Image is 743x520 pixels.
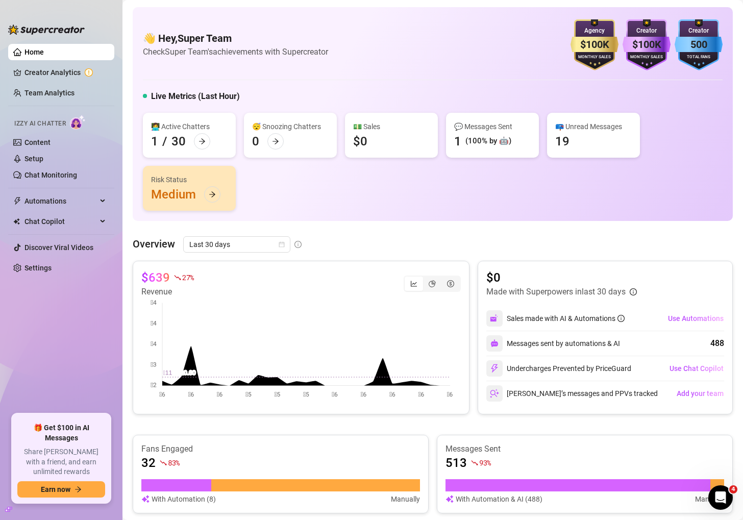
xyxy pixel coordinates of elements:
[143,31,328,45] h4: 👋 Hey, Super Team
[623,26,671,36] div: Creator
[174,274,181,281] span: fall
[445,493,454,505] img: svg%3e
[555,121,632,132] div: 📪 Unread Messages
[141,286,194,298] article: Revenue
[454,133,461,150] div: 1
[252,121,329,132] div: 😴 Snoozing Chatters
[17,481,105,498] button: Earn nowarrow-right
[623,37,671,53] div: $100K
[429,280,436,287] span: pie-chart
[490,339,499,348] img: svg%3e
[199,138,206,145] span: arrow-right
[617,315,625,322] span: info-circle
[490,364,499,373] img: svg%3e
[630,288,637,295] span: info-circle
[676,385,724,402] button: Add your team
[41,485,70,493] span: Earn now
[24,48,44,56] a: Home
[571,26,618,36] div: Agency
[279,241,285,247] span: calendar
[454,121,531,132] div: 💬 Messages Sent
[151,133,158,150] div: 1
[623,54,671,61] div: Monthly Sales
[24,264,52,272] a: Settings
[571,37,618,53] div: $100K
[486,286,626,298] article: Made with Superpowers in last 30 days
[479,458,491,467] span: 93 %
[447,280,454,287] span: dollar-circle
[143,45,328,58] article: Check Super Team's achievements with Supercreator
[670,364,724,373] span: Use Chat Copilot
[486,360,631,377] div: Undercharges Prevented by PriceGuard
[133,236,175,252] article: Overview
[24,243,93,252] a: Discover Viral Videos
[209,191,216,198] span: arrow-right
[151,174,228,185] div: Risk Status
[252,133,259,150] div: 0
[14,119,66,129] span: Izzy AI Chatter
[24,171,77,179] a: Chat Monitoring
[555,133,569,150] div: 19
[410,280,417,287] span: line-chart
[8,24,85,35] img: logo-BBDzfeDw.svg
[507,313,625,324] div: Sales made with AI & Automations
[13,218,20,225] img: Chat Copilot
[571,19,618,70] img: gold-badge-CigiZidd.svg
[70,115,86,130] img: AI Chatter
[151,121,228,132] div: 👩‍💻 Active Chatters
[168,458,180,467] span: 83 %
[668,314,724,323] span: Use Automations
[571,54,618,61] div: Monthly Sales
[24,155,43,163] a: Setup
[182,273,194,282] span: 27 %
[486,335,620,352] div: Messages sent by automations & AI
[465,135,511,147] div: (100% by 🤖)
[152,493,216,505] article: With Automation (8)
[151,90,240,103] h5: Live Metrics (Last Hour)
[456,493,542,505] article: With Automation & AI (488)
[24,89,75,97] a: Team Analytics
[729,485,737,493] span: 4
[141,443,420,455] article: Fans Engaged
[486,385,658,402] div: [PERSON_NAME]’s messages and PPVs tracked
[404,276,461,292] div: segmented control
[294,241,302,248] span: info-circle
[75,486,82,493] span: arrow-right
[13,197,21,205] span: thunderbolt
[391,493,420,505] article: Manually
[675,37,723,53] div: 500
[141,455,156,471] article: 32
[171,133,186,150] div: 30
[675,54,723,61] div: Total Fans
[667,310,724,327] button: Use Automations
[141,493,150,505] img: svg%3e
[17,447,105,477] span: Share [PERSON_NAME] with a friend, and earn unlimited rewards
[486,269,637,286] article: $0
[445,443,724,455] article: Messages Sent
[24,64,106,81] a: Creator Analytics exclamation-circle
[24,213,97,230] span: Chat Copilot
[17,423,105,443] span: 🎁 Get $100 in AI Messages
[623,19,671,70] img: purple-badge-B9DA21FR.svg
[141,269,170,286] article: $639
[24,193,97,209] span: Automations
[677,389,724,398] span: Add your team
[490,314,499,323] img: svg%3e
[272,138,279,145] span: arrow-right
[353,121,430,132] div: 💵 Sales
[353,133,367,150] div: $0
[675,26,723,36] div: Creator
[490,389,499,398] img: svg%3e
[695,493,724,505] article: Manually
[445,455,467,471] article: 513
[675,19,723,70] img: blue-badge-DgoSNQY1.svg
[669,360,724,377] button: Use Chat Copilot
[24,138,51,146] a: Content
[160,459,167,466] span: fall
[189,237,284,252] span: Last 30 days
[5,506,12,513] span: build
[471,459,478,466] span: fall
[710,337,724,350] div: 488
[708,485,733,510] iframe: Intercom live chat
